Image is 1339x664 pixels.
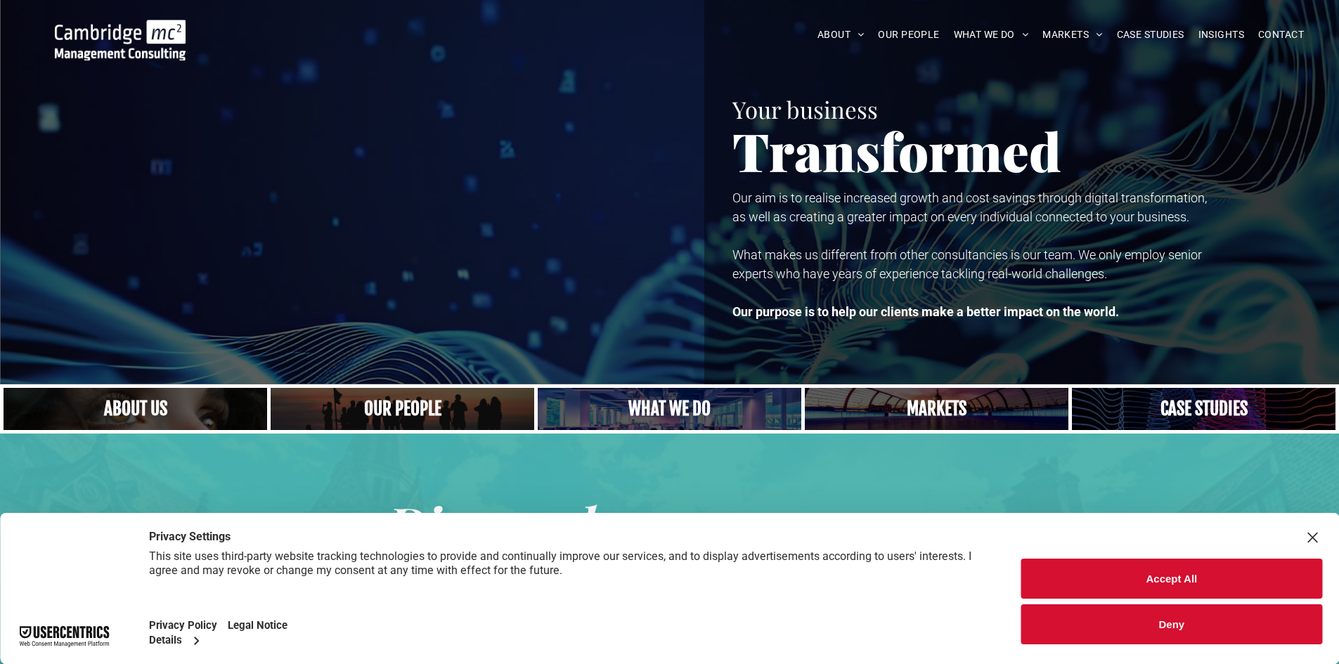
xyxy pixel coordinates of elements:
a: OUR PEOPLE [871,24,946,46]
span: Diamond [387,490,595,556]
strong: Our purpose is to help our clients make a better impact on the world. [732,304,1119,319]
a: CONTACT [1251,24,1311,46]
a: Close up of woman's face, centered on her eyes [4,388,267,430]
span: Your business [732,93,878,124]
a: INSIGHTS [1191,24,1251,46]
a: CASE STUDIES [1110,24,1191,46]
span: What makes us different from other consultancies is our team. We only employ senior experts who h... [732,247,1202,281]
a: Your Business Transformed | Cambridge Management Consulting [55,22,186,37]
a: WHAT WE DO [947,24,1036,46]
a: Telecoms | Decades of Experience Across Multiple Industries & Regions [805,388,1068,430]
img: Go to Homepage [55,20,186,60]
a: MARKETS [1035,24,1109,46]
a: CASE STUDIES | See an Overview of All Our Case Studies | Cambridge Management Consulting [1072,388,1335,430]
a: ABOUT [810,24,872,46]
span: Our aim is to realise increased growth and cost savings through digital transformation, as well a... [732,190,1207,224]
span: Transformed [732,115,1061,185]
a: A crowd in silhouette at sunset, on a rise or lookout point [271,388,534,430]
a: A yoga teacher lifting his whole body off the ground in the peacock pose [538,388,801,430]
